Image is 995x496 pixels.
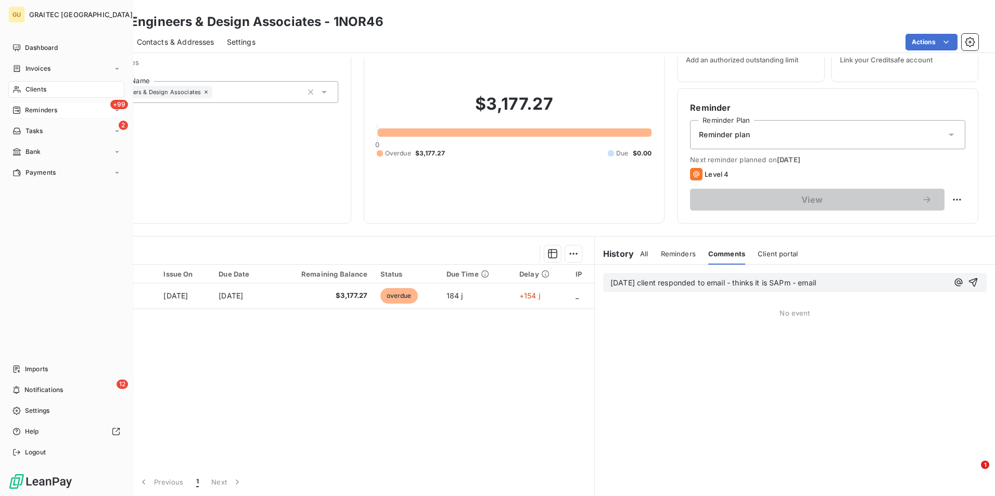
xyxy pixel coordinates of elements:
span: 0 [375,140,379,149]
span: Next reminder planned on [690,155,965,164]
iframe: Intercom live chat [960,461,985,486]
span: +154 j [519,291,540,300]
span: $3,177.27 [276,291,367,301]
span: [DATE] client responded to email - thinks it is SAPm - email [610,278,816,287]
span: Reminders [25,106,57,115]
span: Help [25,427,39,436]
span: Clients [25,85,46,94]
h3: North Engineers & Design Associates - 1NOR46 [92,12,384,31]
img: Logo LeanPay [8,473,73,490]
span: $3,177.27 [415,149,445,158]
span: overdue [380,288,418,304]
span: Settings [25,406,49,415]
span: Reminder plan [699,129,750,140]
h2: $3,177.27 [377,94,652,125]
span: Overdue [385,149,411,158]
span: [DATE] [777,155,800,164]
span: 1 [981,461,989,469]
button: Previous [132,471,190,493]
span: 184 j [447,291,463,300]
span: [DATE] [163,291,188,300]
div: Remaining Balance [276,270,367,278]
span: Level 4 [705,170,729,178]
span: Due [616,149,628,158]
span: 12 [117,380,128,389]
div: Status [380,270,434,278]
div: Due Time [447,270,507,278]
span: +99 [110,100,128,109]
span: $0.00 [633,149,652,158]
span: Imports [25,364,48,374]
span: Contacts & Addresses [137,37,214,47]
span: Comments [708,250,745,258]
span: Settings [227,37,256,47]
button: 1 [190,471,205,493]
button: View [690,189,945,211]
span: GRAITEC [GEOGRAPHIC_DATA] [29,10,133,19]
div: Delay [519,270,563,278]
span: Client Properties [84,58,338,73]
a: Help [8,423,124,440]
span: Link your Creditsafe account [840,56,933,64]
button: Actions [905,34,958,50]
span: 2 [119,121,128,130]
div: IP [576,270,588,278]
span: [DATE] [219,291,243,300]
h6: Reminder [690,101,965,114]
span: View [703,195,922,204]
span: All [640,250,648,258]
span: Tasks [25,126,43,136]
span: Bank [25,147,41,156]
span: Reminders [661,250,696,258]
span: Payments [25,168,56,177]
div: Issue On [163,270,206,278]
span: North Engineers & Design Associates [96,89,201,95]
span: Add an authorized outstanding limit [686,56,798,64]
span: _ [576,291,579,300]
span: Client portal [758,250,798,258]
span: Invoices [25,64,50,73]
span: No event [780,309,810,317]
button: Next [205,471,249,493]
h6: History [595,247,634,260]
div: Due Date [219,270,263,278]
span: 1 [196,477,199,487]
span: Notifications [24,385,63,395]
span: Logout [25,448,46,457]
div: GU [8,6,25,23]
input: Add a tag [212,87,221,97]
span: Dashboard [25,43,58,53]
